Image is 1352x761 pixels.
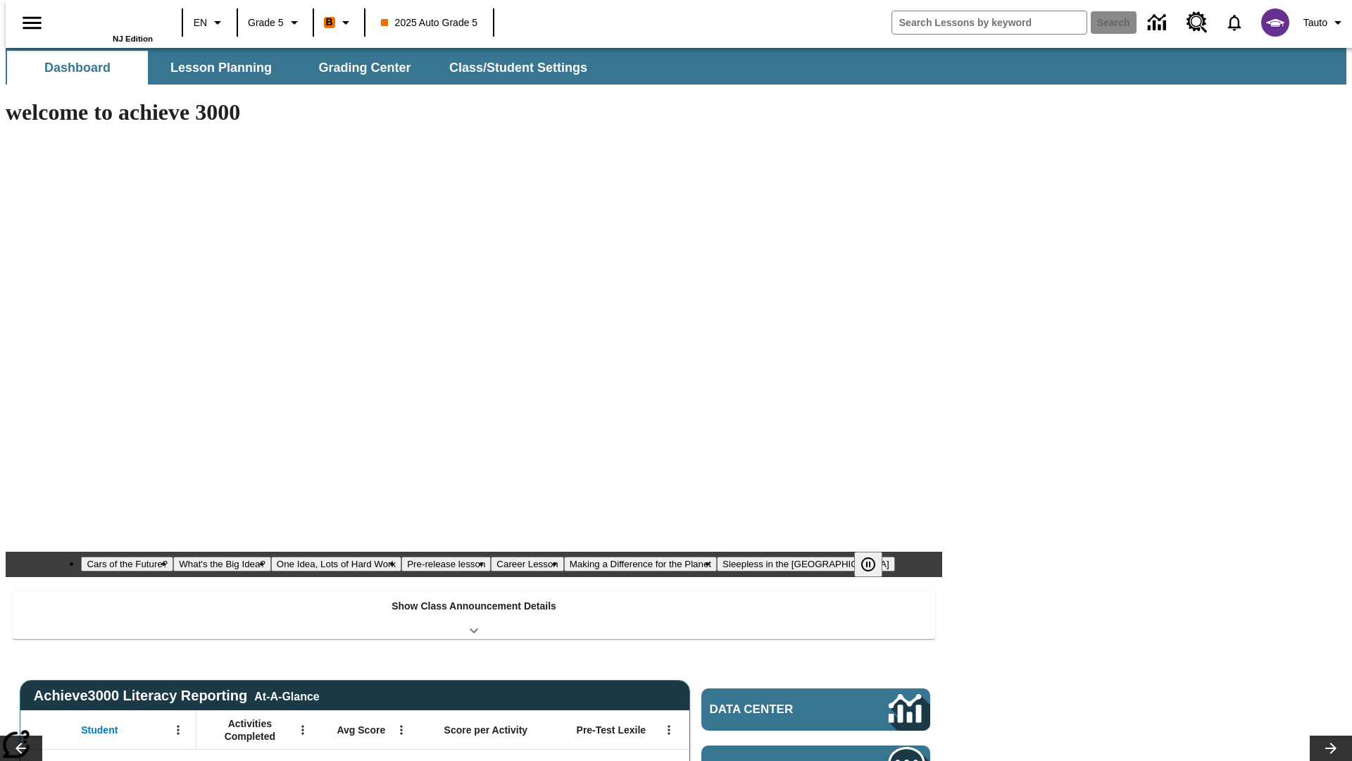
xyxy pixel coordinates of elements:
[248,16,284,30] span: Grade 5
[7,51,148,85] button: Dashboard
[11,2,53,44] button: Open side menu
[391,719,412,741] button: Open Menu
[1139,4,1178,42] a: Data Center
[113,35,153,43] span: NJ Edition
[294,51,435,85] button: Grading Center
[254,688,319,703] div: At-A-Glance
[81,557,173,571] button: Slide 1 Cars of the Future?
[13,590,935,639] div: Show Class Announcement Details
[292,719,313,741] button: Open Menu
[1261,8,1289,37] img: avatar image
[34,688,320,704] span: Achieve3000 Literacy Reporting
[242,10,308,35] button: Grade: Grade 5, Select a grade
[187,10,232,35] button: Language: EN, Select a language
[577,724,646,736] span: Pre-Test Lexile
[81,724,118,736] span: Student
[6,51,600,85] div: SubNavbar
[337,724,385,736] span: Avg Score
[438,51,599,85] button: Class/Student Settings
[170,60,272,76] span: Lesson Planning
[168,719,189,741] button: Open Menu
[194,16,207,30] span: EN
[444,724,528,736] span: Score per Activity
[854,552,896,577] div: Pause
[1310,736,1352,761] button: Lesson carousel, Next
[44,60,111,76] span: Dashboard
[710,703,841,717] span: Data Center
[318,60,411,76] span: Grading Center
[6,48,1346,85] div: SubNavbar
[318,10,360,35] button: Boost Class color is orange. Change class color
[491,557,563,571] button: Slide 5 Career Lesson
[701,688,930,731] a: Data Center
[381,16,478,30] span: 2025 Auto Grade 5
[1253,4,1298,41] button: Select a new avatar
[564,557,717,571] button: Slide 6 Making a Difference for the Planet
[173,557,271,571] button: Slide 2 What's the Big Idea?
[401,557,491,571] button: Slide 4 Pre-release lesson
[61,6,153,35] a: Home
[204,717,296,743] span: Activities Completed
[1178,4,1216,42] a: Resource Center, Will open in new tab
[449,60,587,76] span: Class/Student Settings
[392,599,556,614] p: Show Class Announcement Details
[271,557,401,571] button: Slide 3 One Idea, Lots of Hard Work
[658,719,680,741] button: Open Menu
[61,5,153,43] div: Home
[326,13,333,31] span: B
[854,552,882,577] button: Pause
[151,51,292,85] button: Lesson Planning
[1298,10,1352,35] button: Profile/Settings
[892,11,1087,34] input: search field
[1216,4,1253,41] a: Notifications
[6,99,942,125] h1: welcome to achieve 3000
[1303,16,1327,30] span: Tauto
[717,557,895,571] button: Slide 7 Sleepless in the Animal Kingdom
